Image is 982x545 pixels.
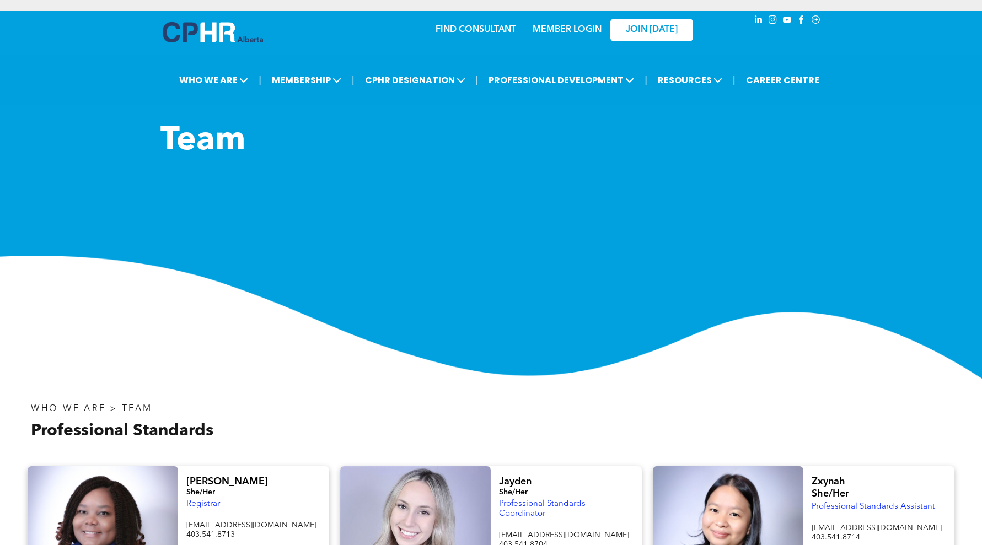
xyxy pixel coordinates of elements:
[810,14,822,29] a: Social network
[733,69,736,91] li: |
[160,125,245,158] span: Team
[533,25,602,34] a: MEMBER LOGIN
[186,500,220,508] span: Registrar
[812,524,942,532] span: [EMAIL_ADDRESS][DOMAIN_NAME]
[352,69,355,91] li: |
[186,477,268,487] span: [PERSON_NAME]
[485,70,637,90] span: PROFESSIONAL DEVELOPMENT
[259,69,261,91] li: |
[186,521,316,529] span: [EMAIL_ADDRESS][DOMAIN_NAME]
[645,69,647,91] li: |
[499,531,629,539] span: [EMAIL_ADDRESS][DOMAIN_NAME]
[753,14,765,29] a: linkedin
[269,70,345,90] span: MEMBERSHIP
[362,70,469,90] span: CPHR DESIGNATION
[499,488,528,496] span: She/Her
[812,503,935,511] span: Professional Standards Assistant
[796,14,808,29] a: facebook
[781,14,793,29] a: youtube
[176,70,251,90] span: WHO WE ARE
[626,25,678,35] span: JOIN [DATE]
[654,70,726,90] span: RESOURCES
[499,500,586,518] span: Professional Standards Coordinator
[186,488,215,496] span: She/Her
[436,25,516,34] a: FIND CONSULTANT
[743,70,823,90] a: CAREER CENTRE
[31,423,213,439] span: Professional Standards
[476,69,479,91] li: |
[31,404,152,413] span: WHO WE ARE > TEAM
[812,477,849,499] span: Zxynah She/Her
[186,531,235,538] span: 403.541.8713
[499,477,532,487] span: Jayden
[163,22,263,42] img: A blue and white logo for cp alberta
[767,14,779,29] a: instagram
[812,533,860,541] span: 403.541.8714
[610,19,693,41] a: JOIN [DATE]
